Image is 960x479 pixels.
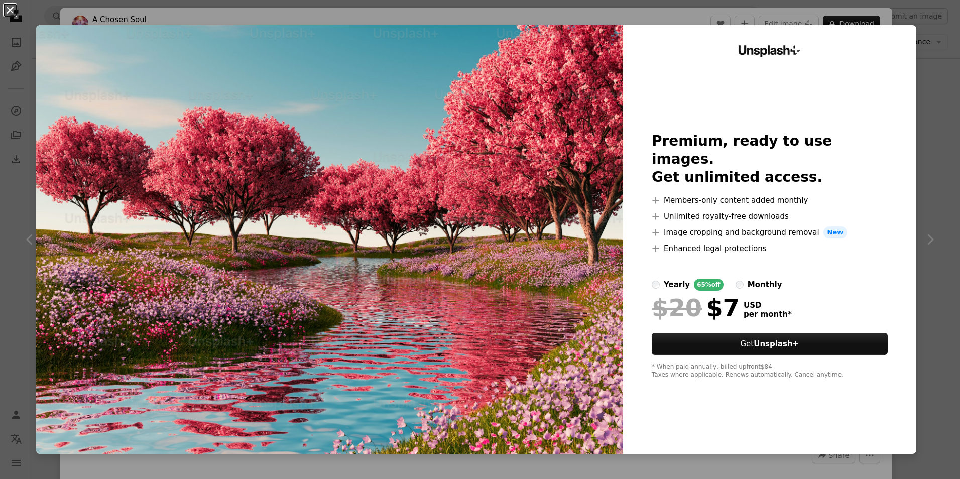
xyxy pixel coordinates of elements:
[652,333,888,355] button: GetUnsplash+
[652,243,888,255] li: Enhanced legal protections
[652,295,702,321] span: $20
[744,310,792,319] span: per month *
[652,295,740,321] div: $7
[744,301,792,310] span: USD
[652,281,660,289] input: yearly65%off
[664,279,690,291] div: yearly
[748,279,782,291] div: monthly
[754,339,799,348] strong: Unsplash+
[694,279,724,291] div: 65% off
[823,226,848,238] span: New
[652,194,888,206] li: Members-only content added monthly
[736,281,744,289] input: monthly
[652,226,888,238] li: Image cropping and background removal
[652,210,888,222] li: Unlimited royalty-free downloads
[652,363,888,379] div: * When paid annually, billed upfront $84 Taxes where applicable. Renews automatically. Cancel any...
[652,132,888,186] h2: Premium, ready to use images. Get unlimited access.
